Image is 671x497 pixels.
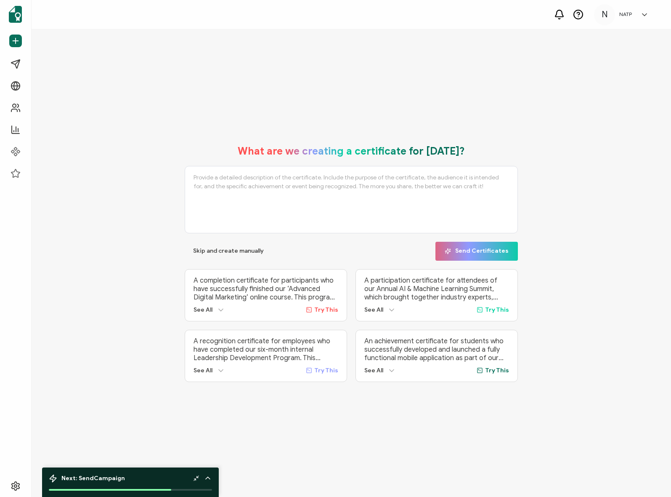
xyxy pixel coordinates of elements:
p: A participation certificate for attendees of our Annual AI & Machine Learning Summit, which broug... [364,276,509,302]
p: A completion certificate for participants who have successfully finished our ‘Advanced Digital Ma... [194,276,338,302]
span: Next: Send [61,475,125,482]
span: Skip and create manually [193,248,264,254]
b: Campaign [94,475,125,482]
span: Try This [314,367,338,374]
h5: NATP [619,11,632,17]
span: See All [364,306,383,313]
span: Try This [485,306,509,313]
p: A recognition certificate for employees who have completed our six-month internal Leadership Deve... [194,337,338,362]
span: N [602,8,608,21]
span: Try This [485,367,509,374]
h1: What are we creating a certificate for [DATE]? [238,145,465,158]
span: Try This [314,306,338,313]
button: Send Certificates [435,242,518,261]
span: Send Certificates [445,248,509,254]
button: Skip and create manually [185,242,272,261]
img: sertifier-logomark-colored.svg [9,6,22,23]
p: An achievement certificate for students who successfully developed and launched a fully functiona... [364,337,509,362]
span: See All [364,367,383,374]
iframe: Chat Widget [527,402,671,497]
span: See All [194,306,212,313]
span: See All [194,367,212,374]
